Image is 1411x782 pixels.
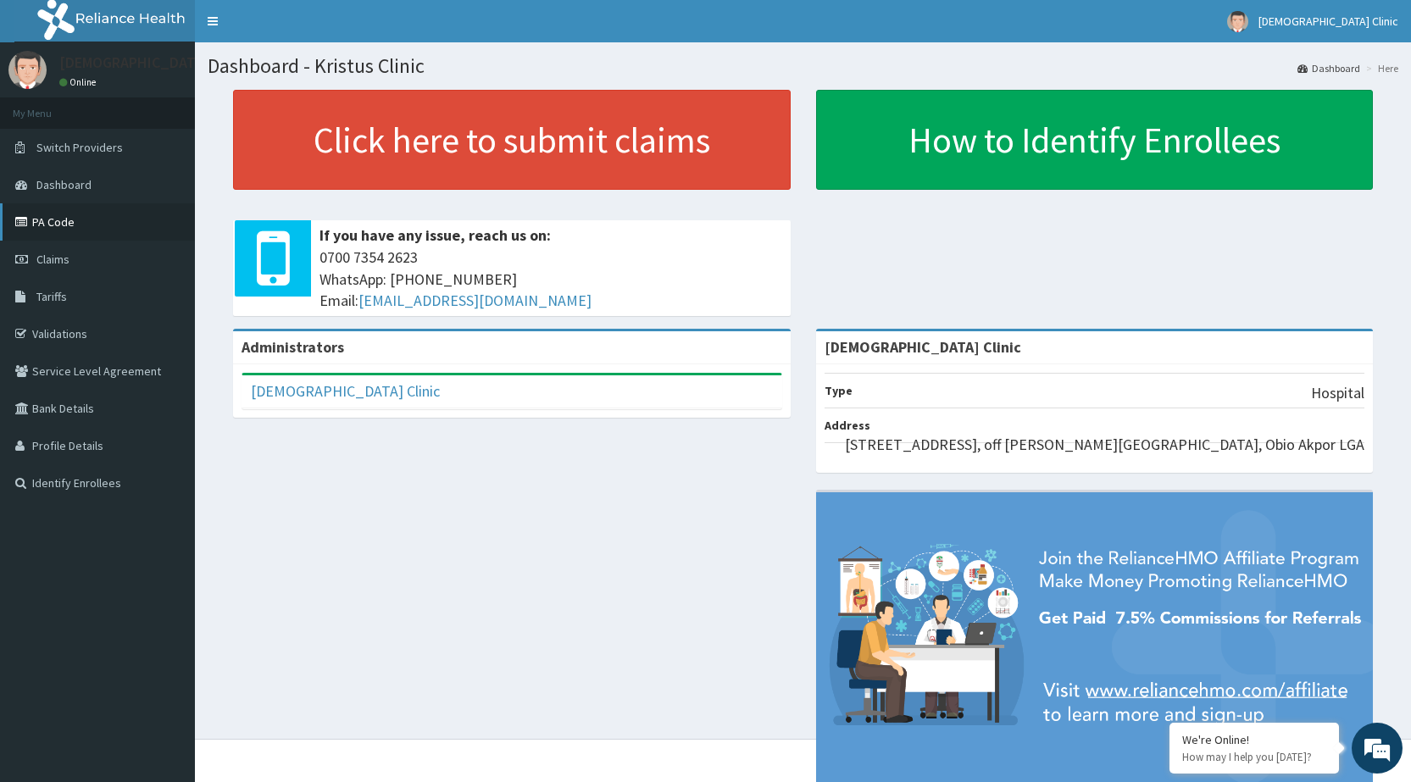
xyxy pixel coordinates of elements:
span: 0700 7354 2623 WhatsApp: [PHONE_NUMBER] Email: [319,247,782,312]
div: We're Online! [1182,732,1326,747]
span: [DEMOGRAPHIC_DATA] Clinic [1258,14,1398,29]
a: How to Identify Enrollees [816,90,1374,190]
b: If you have any issue, reach us on: [319,225,551,245]
strong: [DEMOGRAPHIC_DATA] Clinic [825,337,1021,357]
textarea: Type your message and hit 'Enter' [8,463,323,522]
b: Address [825,418,870,433]
b: Administrators [242,337,344,357]
p: How may I help you today? [1182,750,1326,764]
a: Click here to submit claims [233,90,791,190]
a: Dashboard [1297,61,1360,75]
img: User Image [1227,11,1248,32]
li: Here [1362,61,1398,75]
div: Chat with us now [88,95,285,117]
a: [EMAIL_ADDRESS][DOMAIN_NAME] [358,291,592,310]
span: Dashboard [36,177,92,192]
span: Switch Providers [36,140,123,155]
span: Claims [36,252,69,267]
img: User Image [8,51,47,89]
p: [DEMOGRAPHIC_DATA] Clinic [59,55,248,70]
b: Type [825,383,853,398]
span: We're online! [98,214,234,385]
h1: Dashboard - Kristus Clinic [208,55,1398,77]
a: [DEMOGRAPHIC_DATA] Clinic [251,381,440,401]
p: Hospital [1311,382,1364,404]
span: Tariffs [36,289,67,304]
p: [STREET_ADDRESS], off [PERSON_NAME][GEOGRAPHIC_DATA], Obio Akpor LGA [845,434,1364,456]
div: Minimize live chat window [278,8,319,49]
a: Online [59,76,100,88]
img: d_794563401_company_1708531726252_794563401 [31,85,69,127]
